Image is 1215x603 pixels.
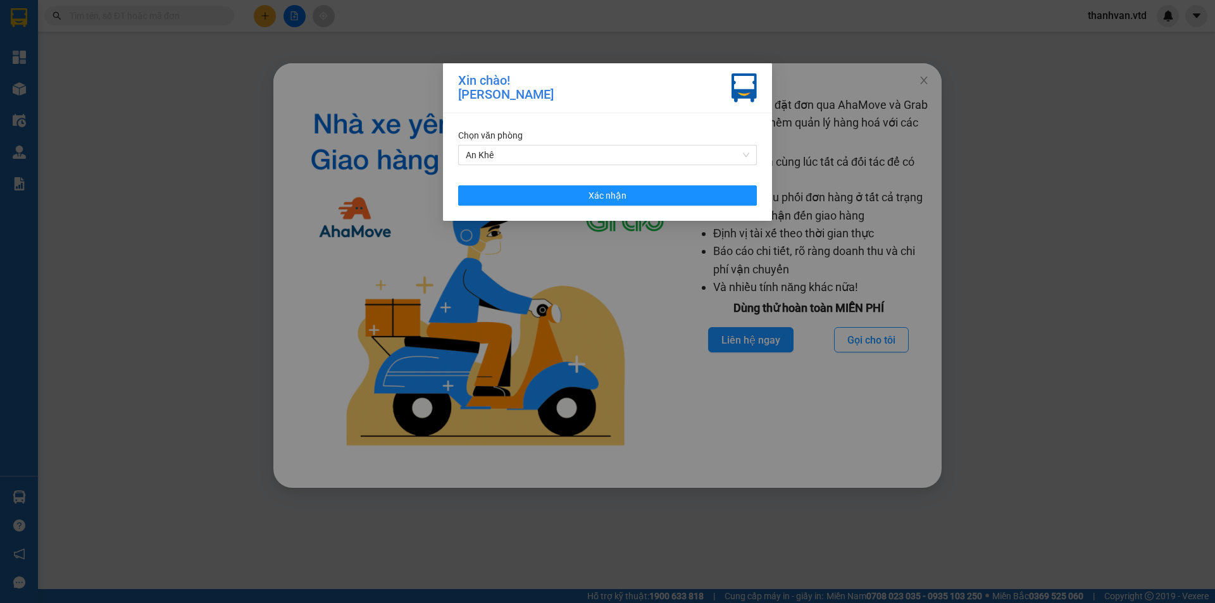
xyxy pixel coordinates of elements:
span: Xác nhận [589,189,626,202]
span: An Khê [466,146,749,165]
img: vxr-icon [732,73,757,103]
div: Chọn văn phòng [458,128,757,142]
button: Xác nhận [458,185,757,206]
div: Xin chào! [PERSON_NAME] [458,73,554,103]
